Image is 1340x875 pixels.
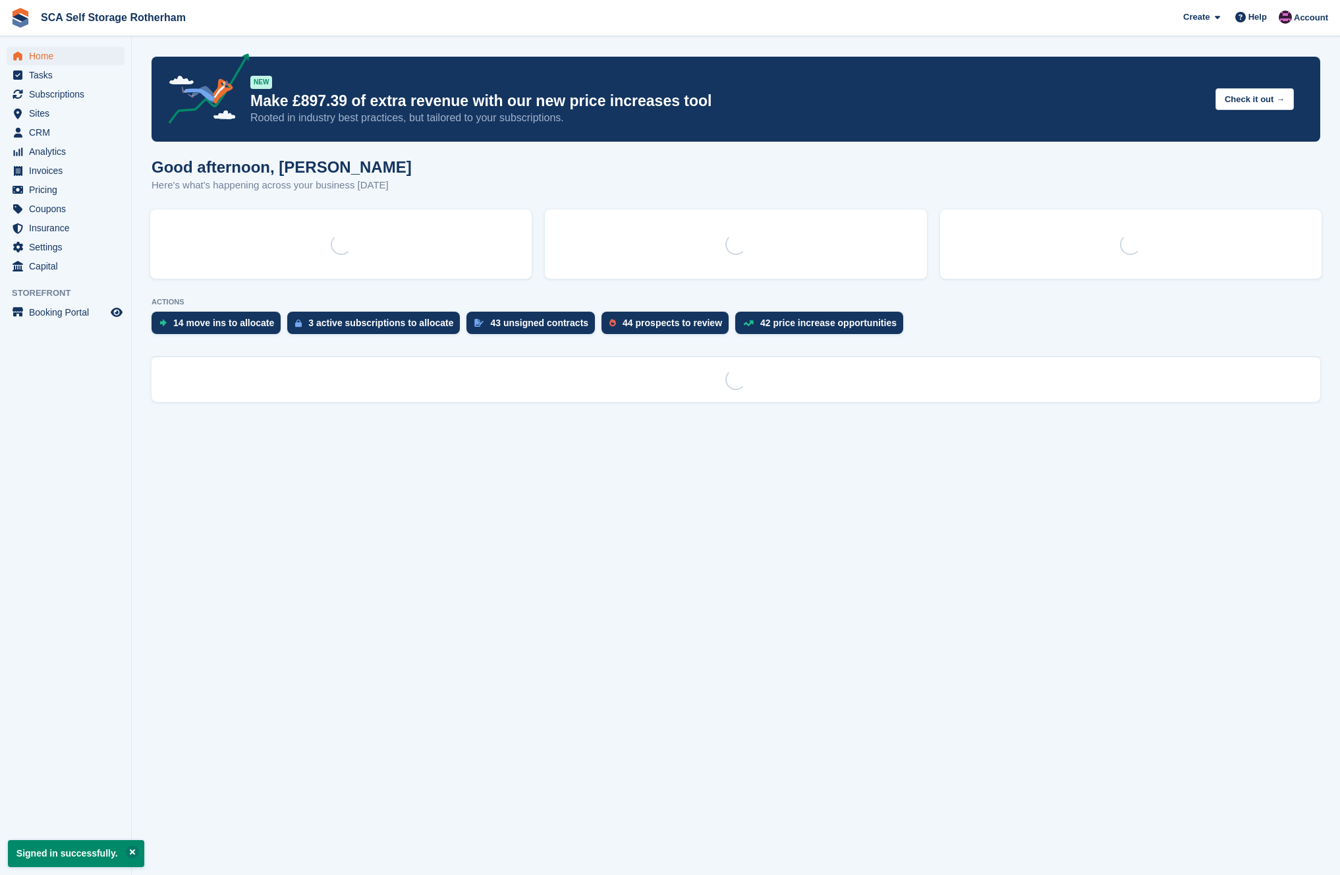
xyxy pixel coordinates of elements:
img: prospect-51fa495bee0391a8d652442698ab0144808aea92771e9ea1ae160a38d050c398.svg [609,319,616,327]
a: menu [7,257,125,275]
a: 3 active subscriptions to allocate [287,312,466,341]
a: 42 price increase opportunities [735,312,910,341]
div: 42 price increase opportunities [760,318,897,328]
a: menu [7,219,125,237]
span: Sites [29,104,108,123]
h1: Good afternoon, [PERSON_NAME] [152,158,412,176]
img: price_increase_opportunities-93ffe204e8149a01c8c9dc8f82e8f89637d9d84a8eef4429ea346261dce0b2c0.svg [743,320,754,326]
span: Tasks [29,66,108,84]
img: active_subscription_to_allocate_icon-d502201f5373d7db506a760aba3b589e785aa758c864c3986d89f69b8ff3... [295,319,302,327]
div: NEW [250,76,272,89]
span: Home [29,47,108,65]
span: Booking Portal [29,303,108,322]
p: Rooted in industry best practices, but tailored to your subscriptions. [250,111,1205,125]
span: Invoices [29,161,108,180]
a: menu [7,142,125,161]
span: Pricing [29,181,108,199]
img: move_ins_to_allocate_icon-fdf77a2bb77ea45bf5b3d319d69a93e2d87916cf1d5bf7949dd705db3b84f3ca.svg [159,319,167,327]
img: stora-icon-8386f47178a22dfd0bd8f6a31ec36ba5ce8667c1dd55bd0f319d3a0aa187defe.svg [11,8,30,28]
span: Storefront [12,287,131,300]
span: Capital [29,257,108,275]
a: menu [7,123,125,142]
a: menu [7,66,125,84]
p: Make £897.39 of extra revenue with our new price increases tool [250,92,1205,111]
a: menu [7,104,125,123]
span: Account [1294,11,1328,24]
span: Insurance [29,219,108,237]
span: CRM [29,123,108,142]
img: contract_signature_icon-13c848040528278c33f63329250d36e43548de30e8caae1d1a13099fd9432cc5.svg [474,319,484,327]
a: menu [7,47,125,65]
span: Coupons [29,200,108,218]
p: Here's what's happening across your business [DATE] [152,178,412,193]
div: 43 unsigned contracts [490,318,588,328]
img: Dale Chapman [1279,11,1292,24]
span: Settings [29,238,108,256]
a: 44 prospects to review [601,312,735,341]
a: menu [7,303,125,322]
a: Preview store [109,304,125,320]
span: Subscriptions [29,85,108,103]
p: Signed in successfully. [8,840,144,867]
a: menu [7,85,125,103]
a: 14 move ins to allocate [152,312,287,341]
div: 44 prospects to review [623,318,722,328]
div: 14 move ins to allocate [173,318,274,328]
span: Create [1183,11,1210,24]
div: 3 active subscriptions to allocate [308,318,453,328]
p: ACTIONS [152,298,1320,306]
a: menu [7,238,125,256]
a: menu [7,200,125,218]
span: Analytics [29,142,108,161]
button: Check it out → [1215,88,1294,110]
a: menu [7,161,125,180]
a: 43 unsigned contracts [466,312,601,341]
span: Help [1248,11,1267,24]
img: price-adjustments-announcement-icon-8257ccfd72463d97f412b2fc003d46551f7dbcb40ab6d574587a9cd5c0d94... [157,53,250,128]
a: menu [7,181,125,199]
a: SCA Self Storage Rotherham [36,7,191,28]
